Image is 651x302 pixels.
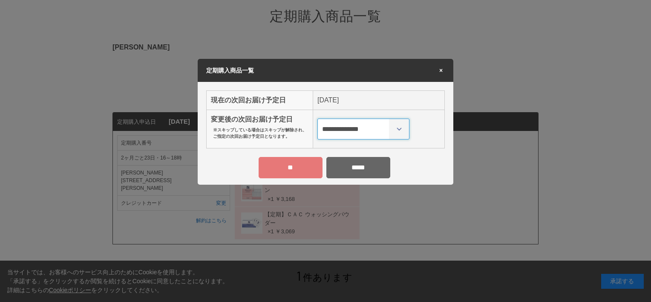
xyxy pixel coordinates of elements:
th: 変更後の次回お届け予定日 [207,110,313,148]
span: 定期購入商品一覧 [206,67,254,74]
td: [DATE] [313,91,445,110]
span: × [437,67,445,73]
p: ※スキップしている場合はスキップが解除され、ご指定の次回お届け予定日となります。 [213,127,308,139]
th: 現在の次回お届け予定日 [207,91,313,110]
